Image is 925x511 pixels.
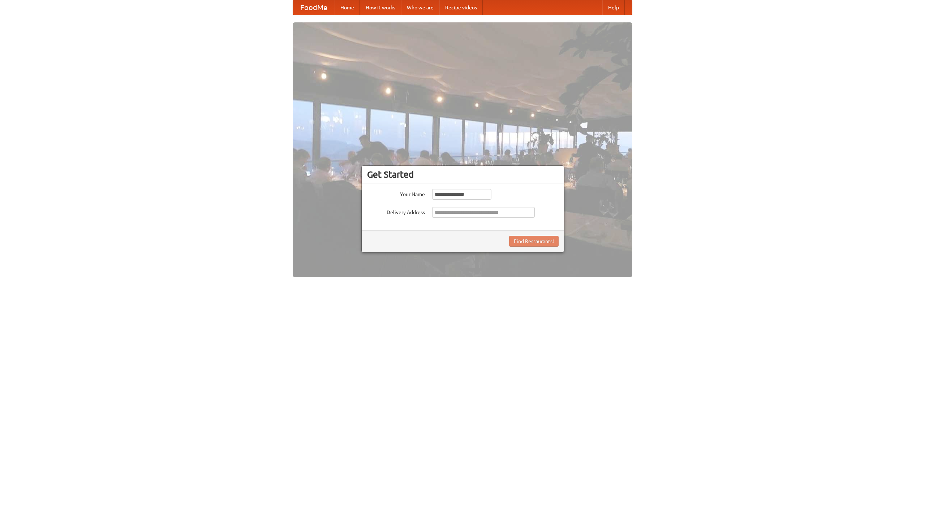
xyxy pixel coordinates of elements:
a: Home [335,0,360,15]
a: Recipe videos [439,0,483,15]
h3: Get Started [367,169,559,180]
a: Who we are [401,0,439,15]
button: Find Restaurants! [509,236,559,247]
a: Help [602,0,625,15]
label: Your Name [367,189,425,198]
a: How it works [360,0,401,15]
label: Delivery Address [367,207,425,216]
a: FoodMe [293,0,335,15]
